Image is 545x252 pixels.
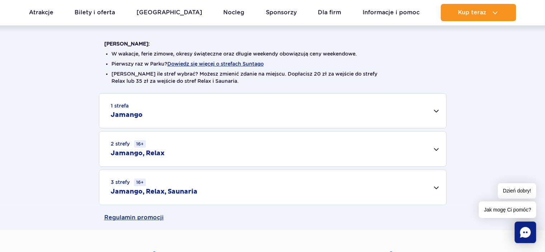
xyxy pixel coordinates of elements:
[363,4,420,21] a: Informacje i pomoc
[111,111,143,119] h2: Jamango
[137,4,202,21] a: [GEOGRAPHIC_DATA]
[111,149,164,158] h2: Jamango, Relax
[111,187,197,196] h2: Jamango, Relax, Saunaria
[441,4,516,21] button: Kup teraz
[111,50,434,57] li: W wakacje, ferie zimowe, okresy świąteczne oraz długie weekendy obowiązują ceny weekendowe.
[134,140,146,148] small: 16+
[318,4,341,21] a: Dla firm
[111,140,146,148] small: 2 strefy
[104,41,150,47] strong: [PERSON_NAME]:
[111,179,146,186] small: 3 strefy
[498,183,536,199] span: Dzień dobry!
[104,205,441,230] a: Regulamin promocji
[111,60,434,67] li: Pierwszy raz w Parku?
[134,179,146,186] small: 16+
[167,61,264,67] button: Dowiedz się więcej o strefach Suntago
[515,222,536,243] div: Chat
[29,4,53,21] a: Atrakcje
[458,9,486,16] span: Kup teraz
[223,4,244,21] a: Nocleg
[479,201,536,218] span: Jak mogę Ci pomóc?
[111,102,129,109] small: 1 strefa
[75,4,115,21] a: Bilety i oferta
[266,4,297,21] a: Sponsorzy
[111,70,434,85] li: [PERSON_NAME] ile stref wybrać? Możesz zmienić zdanie na miejscu. Dopłacisz 20 zł za wejście do s...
